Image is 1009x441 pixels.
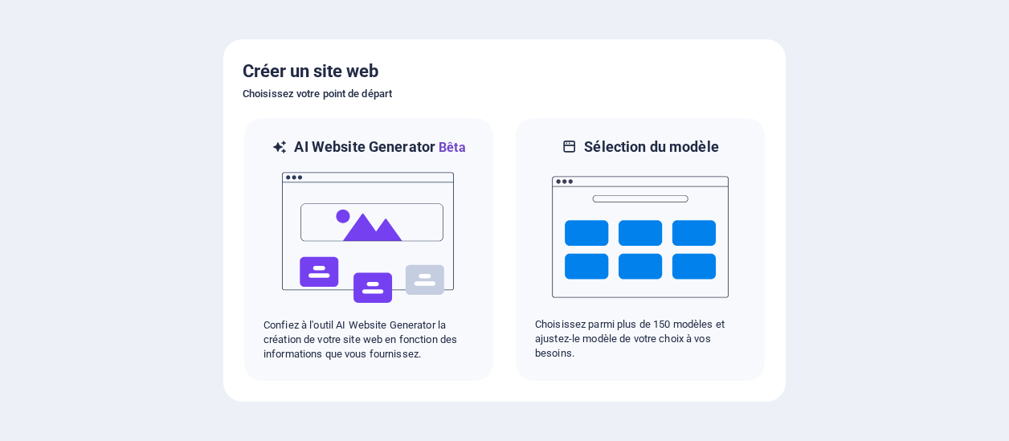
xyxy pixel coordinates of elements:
[243,84,766,104] h6: Choisissez votre point de départ
[263,318,474,361] p: Confiez à l'outil AI Website Generator la création de votre site web en fonction des informations...
[243,116,495,382] div: AI Website GeneratorBêtaaiConfiez à l'outil AI Website Generator la création de votre site web en...
[294,137,465,157] h6: AI Website Generator
[535,317,746,361] p: Choisissez parmi plus de 150 modèles et ajustez-le modèle de votre choix à vos besoins.
[243,59,766,84] h5: Créer un site web
[514,116,766,382] div: Sélection du modèleChoisissez parmi plus de 150 modèles et ajustez-le modèle de votre choix à vos...
[280,157,457,318] img: ai
[435,140,466,155] span: Bêta
[584,137,719,157] h6: Sélection du modèle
